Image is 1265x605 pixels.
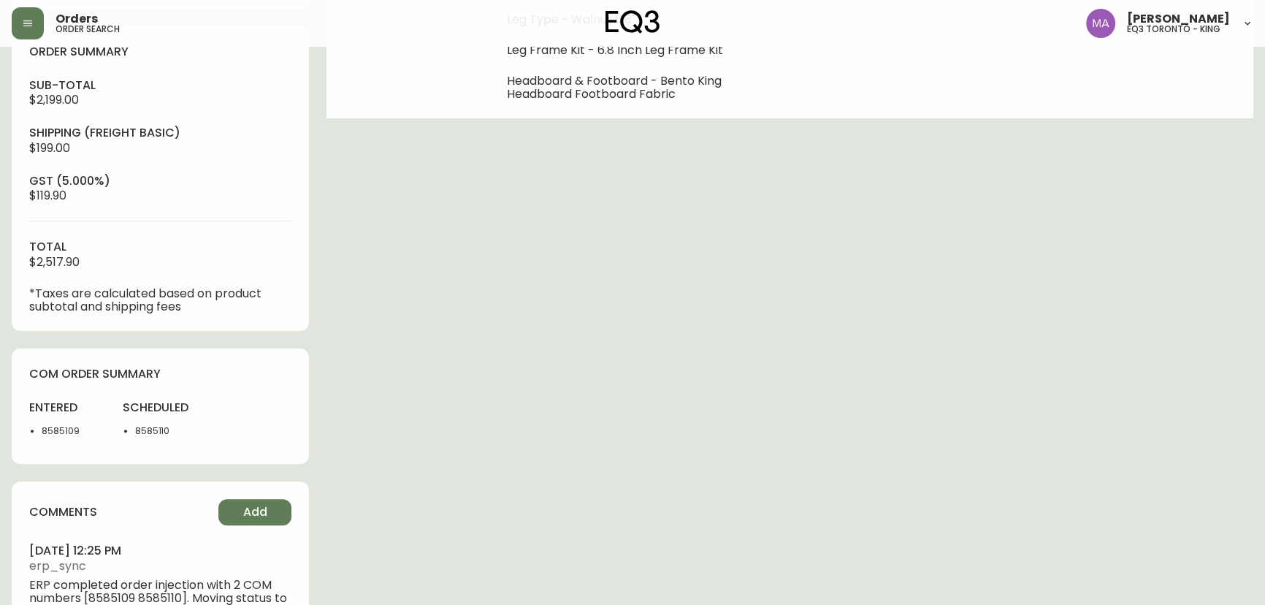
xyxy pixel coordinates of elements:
[29,504,97,520] h4: comments
[29,140,70,156] span: $199.00
[1127,13,1230,25] span: [PERSON_NAME]
[29,44,291,60] h4: order summary
[507,44,742,57] li: Leg Frame Kit - 6.8 Inch Leg Frame Kit
[42,425,105,438] li: 8585109
[56,13,98,25] span: Orders
[605,10,660,34] img: logo
[123,400,199,416] h4: scheduled
[29,91,79,108] span: $2,199.00
[507,75,742,101] li: Headboard & Footboard - Bento King Headboard Footboard Fabric
[29,560,291,573] span: erp_sync
[29,125,291,141] h4: Shipping ( Freight Basic )
[218,499,291,525] button: Add
[29,173,291,189] h4: gst (5.000%)
[1086,9,1115,38] img: 4f0989f25cbf85e7eb2537583095d61e
[29,287,291,313] p: *Taxes are calculated based on product subtotal and shipping fees
[56,25,120,34] h5: order search
[29,239,291,255] h4: total
[29,400,105,416] h4: entered
[29,543,291,559] h4: [DATE] 12:25 pm
[29,366,291,382] h4: com order summary
[135,425,199,438] li: 8585110
[29,77,291,94] h4: sub-total
[1127,25,1220,34] h5: eq3 toronto - king
[243,504,267,520] span: Add
[29,254,80,270] span: $2,517.90
[29,187,66,204] span: $119.90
